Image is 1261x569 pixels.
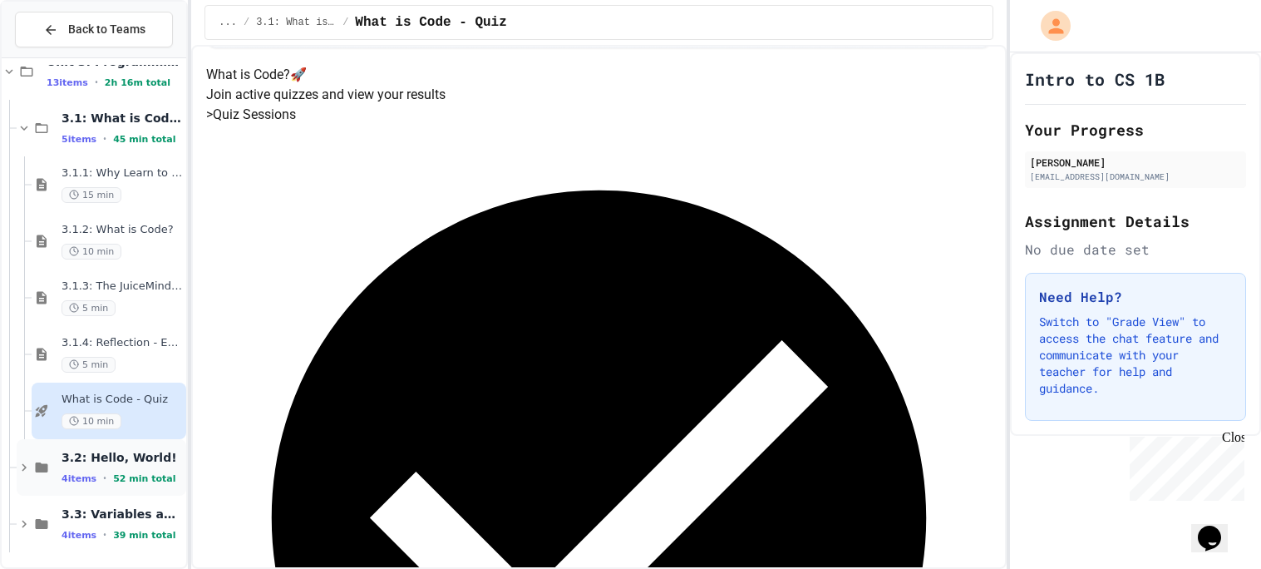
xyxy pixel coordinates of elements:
[15,12,173,47] button: Back to Teams
[62,450,183,465] span: 3.2: Hello, World!
[62,280,183,294] span: 3.1.3: The JuiceMind IDE
[1030,171,1241,183] div: [EMAIL_ADDRESS][DOMAIN_NAME]
[1123,430,1244,501] iframe: chat widget
[47,77,88,88] span: 13 items
[62,473,96,484] span: 4 items
[62,507,183,522] span: 3.3: Variables and Data Types
[206,65,992,85] h4: What is Code? 🚀
[62,187,121,203] span: 15 min
[206,85,992,105] p: Join active quizzes and view your results
[103,528,106,542] span: •
[62,134,96,145] span: 5 items
[103,472,106,485] span: •
[62,223,183,237] span: 3.1.2: What is Code?
[1025,240,1246,260] div: No due date set
[105,77,170,88] span: 2h 16m total
[113,473,175,484] span: 52 min total
[62,393,183,407] span: What is Code - Quiz
[62,530,96,541] span: 4 items
[113,134,175,145] span: 45 min total
[355,12,506,32] span: What is Code - Quiz
[206,105,992,125] h5: > Quiz Sessions
[103,132,106,146] span: •
[256,16,336,29] span: 3.1: What is Code?
[1025,210,1246,233] h2: Assignment Details
[1039,287,1232,307] h3: Need Help?
[244,16,249,29] span: /
[1025,67,1165,91] h1: Intro to CS 1B
[62,166,183,181] span: 3.1.1: Why Learn to Program?
[62,357,116,373] span: 5 min
[68,21,145,38] span: Back to Teams
[1039,314,1232,397] p: Switch to "Grade View" to access the chat feature and communicate with your teacher for help and ...
[62,413,121,429] span: 10 min
[342,16,348,29] span: /
[113,530,175,541] span: 39 min total
[62,300,116,316] span: 5 min
[1025,118,1246,141] h2: Your Progress
[219,16,237,29] span: ...
[62,244,121,260] span: 10 min
[95,76,98,89] span: •
[1191,502,1244,552] iframe: chat widget
[1030,155,1241,170] div: [PERSON_NAME]
[62,111,183,126] span: 3.1: What is Code?
[1023,7,1075,45] div: My Account
[62,336,183,350] span: 3.1.4: Reflection - Evolving Technology
[7,7,115,106] div: Chat with us now!Close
